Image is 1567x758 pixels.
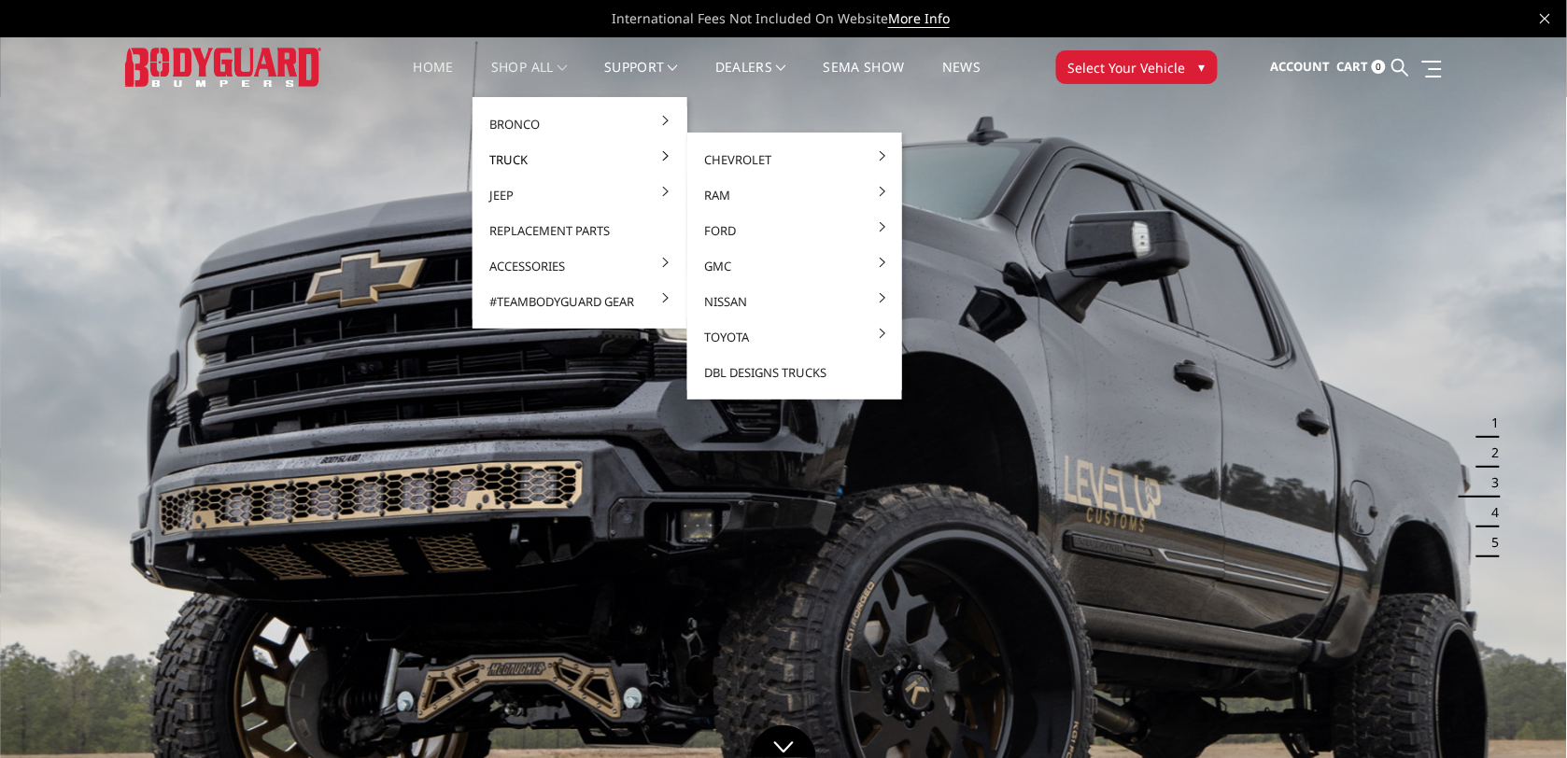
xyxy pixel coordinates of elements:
[695,142,895,177] a: Chevrolet
[491,61,567,97] a: shop all
[1481,468,1500,498] button: 3 of 5
[414,61,454,97] a: Home
[480,142,680,177] a: Truck
[1056,50,1218,84] button: Select Your Vehicle
[1481,527,1500,557] button: 5 of 5
[824,61,905,97] a: SEMA Show
[1068,58,1186,77] span: Select Your Vehicle
[715,61,786,97] a: Dealers
[1337,58,1369,75] span: Cart
[751,725,816,758] a: Click to Down
[480,248,680,284] a: Accessories
[695,248,895,284] a: GMC
[1199,57,1206,77] span: ▾
[125,48,321,86] img: BODYGUARD BUMPERS
[480,213,680,248] a: Replacement Parts
[480,177,680,213] a: Jeep
[695,284,895,319] a: Nissan
[888,9,950,28] a: More Info
[480,106,680,142] a: Bronco
[942,61,981,97] a: News
[1481,438,1500,468] button: 2 of 5
[695,355,895,390] a: DBL Designs Trucks
[1337,42,1386,92] a: Cart 0
[695,177,895,213] a: Ram
[604,61,678,97] a: Support
[1372,60,1386,74] span: 0
[1271,58,1331,75] span: Account
[1481,408,1500,438] button: 1 of 5
[480,284,680,319] a: #TeamBodyguard Gear
[1481,498,1500,527] button: 4 of 5
[1474,668,1567,758] iframe: Chat Widget
[695,213,895,248] a: Ford
[1271,42,1331,92] a: Account
[695,319,895,355] a: Toyota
